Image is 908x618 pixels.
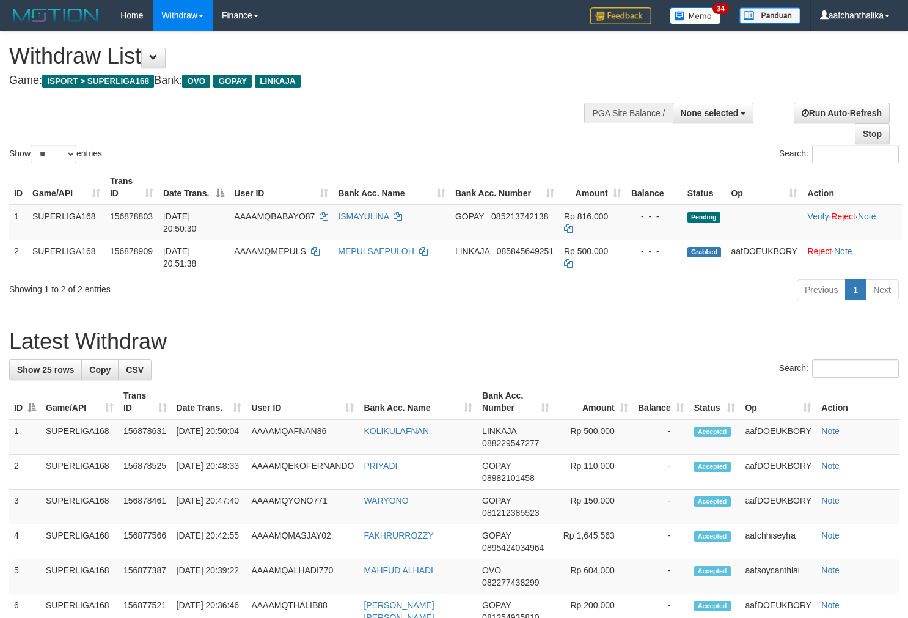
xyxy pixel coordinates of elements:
span: Copy [89,365,111,375]
img: panduan.png [739,7,800,24]
td: 2 [9,240,27,274]
th: Op: activate to sort column ascending [726,170,802,205]
span: LINKAJA [455,246,489,256]
span: Copy 085213742138 to clipboard [491,212,548,221]
td: - [633,490,689,524]
th: Date Trans.: activate to sort column ascending [172,384,247,419]
img: Feedback.jpg [590,7,651,24]
a: Reject [831,212,855,221]
span: 156878803 [110,212,153,221]
a: Verify [807,212,829,221]
span: GOPAY [482,461,511,471]
span: Accepted [694,601,731,611]
th: ID: activate to sort column descending [9,384,41,419]
a: PRIYADI [364,461,397,471]
td: 1 [9,419,41,455]
th: Bank Acc. Number: activate to sort column ascending [477,384,554,419]
label: Search: [779,359,899,378]
th: User ID: activate to sort column ascending [229,170,333,205]
span: Grabbed [687,247,722,257]
span: Accepted [694,496,731,507]
td: AAAAMQALHADI770 [246,559,359,594]
th: Status: activate to sort column ascending [689,384,741,419]
td: Rp 150,000 [554,490,633,524]
a: Note [821,426,840,436]
button: None selected [673,103,754,123]
td: 156878525 [119,455,172,490]
td: 156878461 [119,490,172,524]
span: None selected [681,108,739,118]
a: 1 [845,279,866,300]
td: - [633,455,689,490]
th: Bank Acc. Name: activate to sort column ascending [333,170,450,205]
th: Game/API: activate to sort column ascending [27,170,105,205]
span: Rp 816.000 [564,212,608,221]
th: Action [802,170,902,205]
td: SUPERLIGA168 [27,205,105,240]
td: SUPERLIGA168 [41,490,119,524]
span: Show 25 rows [17,365,74,375]
td: Rp 500,000 [554,419,633,455]
td: 156877566 [119,524,172,559]
td: 156877387 [119,559,172,594]
th: Game/API: activate to sort column ascending [41,384,119,419]
a: Copy [81,359,119,380]
td: Rp 110,000 [554,455,633,490]
input: Search: [812,145,899,163]
td: aafchhiseyha [740,524,816,559]
a: Show 25 rows [9,359,82,380]
th: Amount: activate to sort column ascending [554,384,633,419]
span: Pending [687,212,720,223]
a: Run Auto-Refresh [794,103,890,123]
a: FAKHRURROZZY [364,531,433,540]
img: MOTION_logo.png [9,6,102,24]
td: [DATE] 20:39:22 [172,559,247,594]
a: MAHFUD ALHADI [364,565,433,575]
td: SUPERLIGA168 [41,455,119,490]
span: GOPAY [482,600,511,610]
span: Accepted [694,462,731,472]
th: Trans ID: activate to sort column ascending [119,384,172,419]
span: LINKAJA [482,426,516,436]
a: Note [821,531,840,540]
a: Previous [797,279,846,300]
a: CSV [118,359,152,380]
a: Note [834,246,852,256]
th: ID [9,170,27,205]
th: Trans ID: activate to sort column ascending [105,170,158,205]
td: aafsoycanthlai [740,559,816,594]
a: Note [821,600,840,610]
a: Next [865,279,899,300]
td: [DATE] 20:50:04 [172,419,247,455]
td: AAAAMQAFNAN86 [246,419,359,455]
span: Rp 500.000 [564,246,608,256]
span: Copy 085845649251 to clipboard [497,246,554,256]
span: Copy 081212385523 to clipboard [482,508,539,518]
span: Accepted [694,531,731,542]
span: AAAAMQBABAYO87 [234,212,315,221]
a: MEPULSAEPULOH [338,246,414,256]
span: Accepted [694,566,731,576]
span: OVO [182,75,210,88]
a: KOLIKULAFNAN [364,426,429,436]
td: [DATE] 20:42:55 [172,524,247,559]
a: ISMAYULINA [338,212,389,221]
td: · [802,240,902,274]
td: - [633,559,689,594]
th: Bank Acc. Number: activate to sort column ascending [450,170,559,205]
a: Note [858,212,876,221]
th: Amount: activate to sort column ascending [559,170,626,205]
span: Accepted [694,427,731,437]
span: 34 [712,3,729,14]
td: [DATE] 20:48:33 [172,455,247,490]
span: CSV [126,365,144,375]
a: Note [821,496,840,506]
a: Note [821,565,840,575]
span: Copy 0895424034964 to clipboard [482,543,544,553]
th: Op: activate to sort column ascending [740,384,816,419]
td: SUPERLIGA168 [41,524,119,559]
td: aafDOEUKBORY [726,240,802,274]
td: 5 [9,559,41,594]
div: Showing 1 to 2 of 2 entries [9,278,369,295]
td: SUPERLIGA168 [41,559,119,594]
